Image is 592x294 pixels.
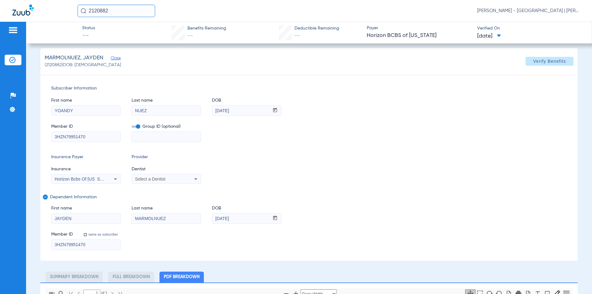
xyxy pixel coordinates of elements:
[45,54,103,62] span: MARMOLNUEZ, JAYDEN
[43,195,47,202] mat-icon: remove
[294,25,339,32] span: Deductible Remaining
[51,231,73,238] span: Member ID
[82,32,95,40] span: --
[45,62,121,68] span: (2120882) DOB: [DEMOGRAPHIC_DATA]
[81,8,86,14] img: Search Icon
[87,232,118,237] label: same as subscriber
[51,97,121,104] span: First name
[51,154,121,160] span: Insurance Payer
[51,123,121,130] span: Member ID
[55,177,112,181] span: Horizon Bcbs Of [US_STATE]
[51,205,121,212] span: First name
[46,272,103,283] li: Summary Breakdown
[50,195,566,200] span: Dependent Information
[212,97,281,104] span: DOB
[108,272,154,283] li: Full Breakdown
[132,205,201,212] span: Last name
[132,166,201,172] span: Dentist
[367,32,472,39] span: Horizon BCBS of [US_STATE]
[132,154,201,160] span: Provider
[294,33,300,39] span: --
[526,57,573,66] button: Verify Benefits
[269,106,281,116] button: Open calendar
[12,5,34,16] img: Zuub Logo
[212,205,281,212] span: DOB
[477,32,501,40] span: [DATE]
[477,25,582,32] span: Verified On
[132,123,201,130] span: Group ID (optional)
[51,85,567,92] span: Subscriber Information
[561,264,592,294] iframe: Chat Widget
[135,177,165,181] span: Select a Dentist
[78,5,155,17] input: Search for patients
[159,272,204,283] li: PDF Breakdown
[82,25,95,31] span: Status
[367,25,472,31] span: Payer
[132,97,201,104] span: Last name
[187,25,226,32] span: Benefits Remaining
[111,56,116,62] span: Close
[187,33,193,39] span: --
[8,26,18,34] img: hamburger-icon
[533,59,566,64] span: Verify Benefits
[477,8,580,14] span: [PERSON_NAME] - [GEOGRAPHIC_DATA] | [PERSON_NAME]
[51,166,121,172] span: Insurance
[269,214,281,223] button: Open calendar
